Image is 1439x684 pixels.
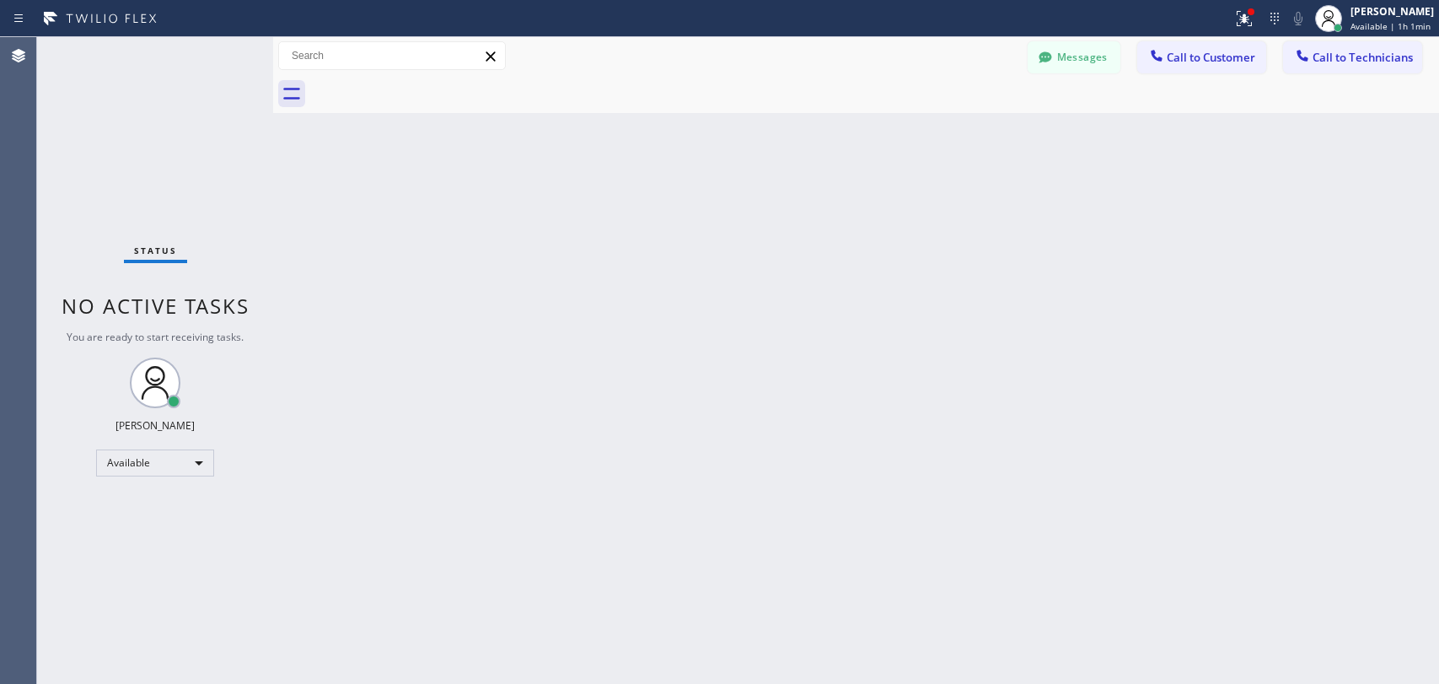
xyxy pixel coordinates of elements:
[1313,50,1413,65] span: Call to Technicians
[67,330,244,344] span: You are ready to start receiving tasks.
[1028,41,1120,73] button: Messages
[279,42,505,69] input: Search
[1350,20,1431,32] span: Available | 1h 1min
[1167,50,1255,65] span: Call to Customer
[1286,7,1310,30] button: Mute
[134,245,177,256] span: Status
[62,292,250,320] span: No active tasks
[1137,41,1266,73] button: Call to Customer
[115,418,195,433] div: [PERSON_NAME]
[1283,41,1422,73] button: Call to Technicians
[96,450,214,477] div: Available
[1350,4,1434,19] div: [PERSON_NAME]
